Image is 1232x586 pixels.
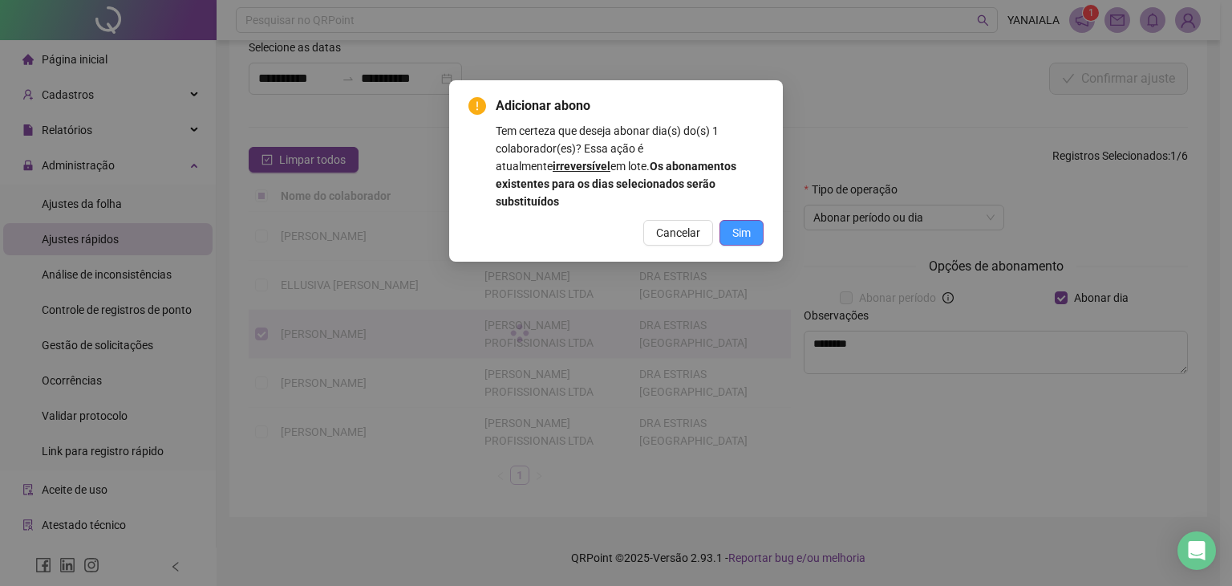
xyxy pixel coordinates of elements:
button: Cancelar [643,220,713,246]
div: Open Intercom Messenger [1177,531,1216,570]
b: irreversível [553,160,610,173]
span: Adicionar abono [496,96,764,116]
b: Os abonamentos existentes para os dias selecionados serão substituídos [496,160,736,208]
div: Tem certeza que deseja abonar dia(s) do(s) 1 colaborador(es)? Essa ação é atualmente em lote. [496,122,764,210]
span: Sim [732,224,751,242]
button: Sim [719,220,764,246]
span: exclamation-circle [468,97,486,115]
span: Cancelar [656,224,700,242]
